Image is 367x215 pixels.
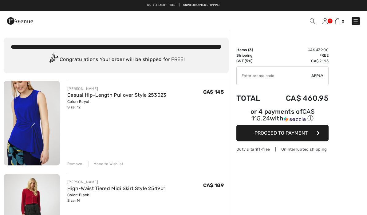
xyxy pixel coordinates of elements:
[236,146,329,152] div: Duty & tariff-free | Uninterrupted shipping
[67,92,167,98] a: Casual Hip-Length Pullover Style 253023
[236,58,269,64] td: GST (5%)
[269,53,329,58] td: Free
[88,161,123,167] div: Move to Wishlist
[7,18,33,23] a: 1ère Avenue
[4,81,60,165] img: Casual Hip-Length Pullover Style 253023
[67,161,82,167] div: Remove
[269,58,329,64] td: CA$ 21.95
[236,109,329,125] div: or 4 payments ofCA$ 115.24withSezzle Click to learn more about Sezzle
[335,17,344,25] a: 3
[251,108,314,122] span: CA$ 115.24
[203,89,224,95] span: CA$ 145
[236,53,269,58] td: Shipping
[67,192,166,203] div: Color: Black Size: M
[269,47,329,53] td: CA$ 439.00
[269,88,329,109] td: CA$ 460.95
[255,130,308,136] span: Proceed to Payment
[335,18,340,24] img: Shopping Bag
[236,109,329,123] div: or 4 payments of with
[236,125,329,141] button: Proceed to Payment
[67,185,166,191] a: High-Waist Tiered Midi Skirt Style 254901
[203,182,224,188] span: CA$ 189
[249,48,252,52] span: 3
[47,54,60,66] img: Congratulation2.svg
[322,18,328,24] img: My Info
[7,15,33,27] img: 1ère Avenue
[236,47,269,53] td: Items ( )
[342,19,344,24] span: 3
[236,88,269,109] td: Total
[310,18,315,24] img: Search
[11,54,221,66] div: Congratulations! Your order will be shipped for FREE!
[353,18,359,24] img: Menu
[67,99,167,110] div: Color: Royal Size: 12
[284,116,306,122] img: Sezzle
[67,179,166,185] div: [PERSON_NAME]
[311,73,324,79] span: Apply
[67,86,167,91] div: [PERSON_NAME]
[237,67,311,85] input: Promo code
